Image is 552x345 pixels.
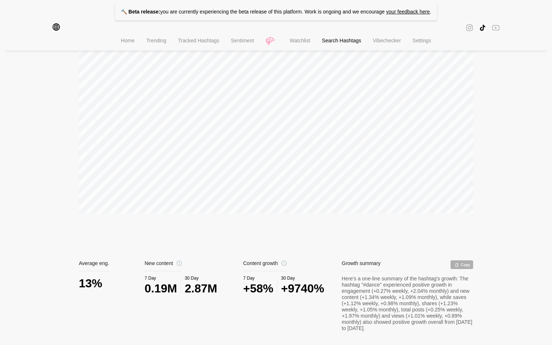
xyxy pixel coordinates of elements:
[243,281,273,296] div: +58%
[177,261,182,266] span: info-circle
[455,262,459,267] div: Copy
[386,9,430,15] a: your feedback here
[145,276,177,281] div: 7 Day
[281,276,324,281] div: 30 Day
[243,276,273,281] div: 7 Day
[115,3,437,20] p: you are currently experiencing the beta release of this platform. Work is ongoing and we encourage .
[455,263,459,267] span: copy
[413,38,431,43] span: Settings
[121,38,134,43] span: Home
[145,260,182,271] div: New content
[281,261,287,266] span: info-circle
[451,260,473,269] div: Copy
[322,38,361,43] span: Search Hashtags
[185,281,217,296] div: 2.87M
[79,276,145,291] div: 13%
[146,38,166,43] span: Trending
[342,260,381,271] div: Growth summary
[466,23,473,32] span: instagram
[492,23,499,32] span: youtube
[243,260,287,271] div: Content growth
[281,281,324,296] div: +9740%
[121,9,160,15] strong: 🔨 Beta release:
[53,23,60,32] span: global
[178,38,219,43] span: Tracked Hashtags
[79,260,109,271] div: Average eng.
[185,276,217,281] div: 30 Day
[145,281,177,296] div: 0.19M
[342,276,473,331] div: Here's a one-line summary of the hashtag's growth: The hashtag "#dance" experienced positive grow...
[290,38,310,43] span: Watchlist
[373,38,401,43] span: Vibechecker
[231,38,254,43] span: Sentiment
